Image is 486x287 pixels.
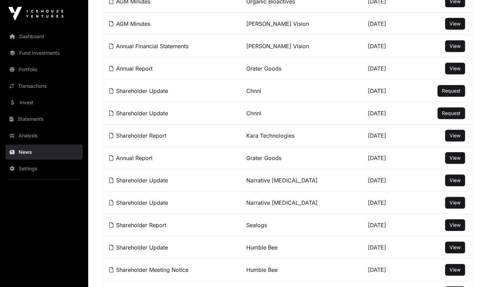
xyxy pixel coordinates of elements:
[361,125,413,147] td: [DATE]
[449,65,461,72] a: View
[445,219,465,231] button: View
[246,222,267,228] a: Sealogs
[437,85,465,97] button: Request
[445,18,465,30] button: View
[6,29,83,44] a: Dashboard
[445,152,465,164] button: View
[361,80,413,102] td: [DATE]
[246,87,261,94] a: Chnnl
[445,242,465,253] button: View
[6,161,83,176] a: Settings
[246,65,281,72] a: Grater Goods
[361,147,413,169] td: [DATE]
[246,199,318,206] a: Narrative [MEDICAL_DATA]
[109,65,153,72] a: Annual Report
[449,65,461,71] span: View
[449,244,461,251] a: View
[449,267,461,273] span: View
[449,266,461,273] a: View
[109,20,150,27] a: AGM Minutes
[6,111,83,127] a: Statements
[361,13,413,35] td: [DATE]
[445,197,465,209] button: View
[449,155,461,161] span: View
[109,222,166,228] a: Shareholder Report
[445,264,465,276] button: View
[449,155,461,161] a: View
[445,63,465,74] button: View
[445,130,465,141] button: View
[445,40,465,52] button: View
[109,177,168,184] a: Shareholder Update
[109,87,168,94] a: Shareholder Update
[442,87,461,94] a: Request
[109,132,166,139] a: Shareholder Report
[109,110,168,117] a: Shareholder Update
[449,43,461,49] span: View
[109,199,168,206] a: Shareholder Update
[449,43,461,50] a: View
[449,132,461,138] span: View
[449,20,461,27] a: View
[246,110,261,117] a: Chnnl
[361,35,413,57] td: [DATE]
[449,21,461,26] span: View
[246,43,309,50] a: [PERSON_NAME] Vision
[361,236,413,259] td: [DATE]
[246,20,309,27] a: [PERSON_NAME] Vision
[449,222,461,228] a: View
[246,266,278,273] a: Humble Bee
[361,57,413,80] td: [DATE]
[442,110,461,116] span: Request
[449,132,461,139] a: View
[246,177,318,184] a: Narrative [MEDICAL_DATA]
[449,244,461,250] span: View
[109,43,188,50] a: Annual Financial Statements
[361,169,413,192] td: [DATE]
[8,7,63,21] img: Icehouse Ventures Logo
[109,244,168,251] a: Shareholder Update
[449,177,461,183] span: View
[445,174,465,186] button: View
[449,177,461,184] a: View
[6,45,83,61] a: Fund Investments
[449,199,461,206] a: View
[6,128,83,143] a: Analysis
[437,107,465,119] button: Request
[449,222,461,228] span: View
[109,266,188,273] a: Shareholder Meeting Notice
[361,214,413,236] td: [DATE]
[6,95,83,110] a: Invest
[452,254,486,287] iframe: Chat Widget
[246,132,294,139] a: Kara Technologies
[6,145,83,160] a: News
[109,155,153,161] a: Annual Report
[6,78,83,94] a: Transactions
[361,192,413,214] td: [DATE]
[442,110,461,117] a: Request
[361,259,413,281] td: [DATE]
[246,244,278,251] a: Humble Bee
[361,102,413,125] td: [DATE]
[246,155,281,161] a: Grater Goods
[6,62,83,77] a: Portfolio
